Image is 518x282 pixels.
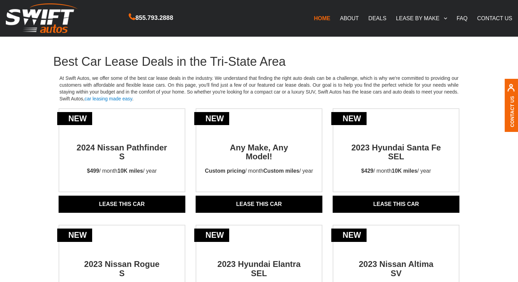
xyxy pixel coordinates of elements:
[199,161,319,181] p: / month / year
[309,11,335,25] a: HOME
[348,131,444,161] h2: 2023 Hyundai Santa Fe SEL
[391,11,452,25] a: LEASE BY MAKE
[331,229,367,242] div: new
[57,112,92,125] div: new
[194,112,230,125] div: new
[472,11,517,25] a: CONTACT US
[363,11,391,25] a: DEALS
[507,84,515,96] img: contact us, iconuser
[129,15,173,21] a: 855.793.2888
[57,229,92,242] div: new
[118,168,143,174] strong: 10K miles
[81,161,163,181] p: / month / year
[196,196,322,213] a: Lease THIS CAR
[211,131,307,161] h2: Any Make, Any Model!
[59,131,185,182] a: new2024 Nissan Pathfinder S$499/ month10K miles/ year
[53,55,465,69] h1: Best Car Lease Deals in the Tri-State Area
[333,196,459,213] a: Lease THIS CAR
[331,112,367,125] div: new
[194,229,230,242] div: new
[74,131,170,161] h2: 2024 Nissan Pathfinder S
[509,96,515,127] a: Contact Us
[333,131,459,182] a: new2023 Hyundai Santa Fe SEL$429/ month10K miles/ year
[392,168,417,174] strong: 10K miles
[196,131,322,182] a: newAny Make, AnyModel!Custom pricing/ monthCustom miles/ year
[263,168,299,174] strong: Custom miles
[59,196,185,213] a: Lease THIS CAR
[74,247,170,278] h2: 2023 Nissan Rogue S
[85,96,132,101] a: car leasing made easy
[361,168,373,174] strong: $429
[135,13,173,23] span: 855.793.2888
[452,11,472,25] a: FAQ
[335,11,363,25] a: ABOUT
[355,161,437,181] p: / month / year
[348,247,444,278] h2: 2023 Nissan Altima SV
[53,69,465,108] p: At Swift Autos, we offer some of the best car lease deals in the industry. We understand that fin...
[6,3,78,33] img: Swift Autos
[205,168,245,174] strong: Custom pricing
[211,247,307,278] h2: 2023 Hyundai Elantra SEL
[87,168,99,174] strong: $499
